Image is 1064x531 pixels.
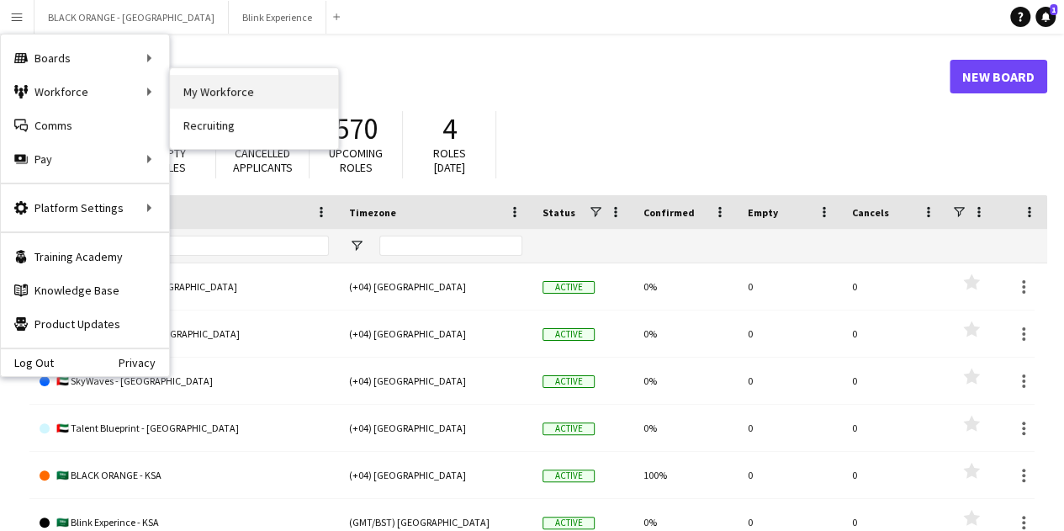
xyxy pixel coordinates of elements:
div: 0 [842,452,946,498]
div: Workforce [1,75,169,109]
div: 0% [633,263,738,310]
div: 0 [738,452,842,498]
a: Privacy [119,356,169,369]
div: Boards [1,41,169,75]
div: 0% [633,311,738,357]
div: (+04) [GEOGRAPHIC_DATA] [339,405,532,451]
span: 570 [335,110,378,147]
span: Timezone [349,206,396,219]
div: 0 [842,311,946,357]
span: Cancelled applicants [233,146,293,175]
a: Training Academy [1,240,169,273]
div: 100% [633,452,738,498]
div: 0 [738,405,842,451]
a: Product Updates [1,307,169,341]
div: (+04) [GEOGRAPHIC_DATA] [339,263,532,310]
a: 🇦🇪 BLACK ORANGE - [GEOGRAPHIC_DATA] [40,263,329,311]
button: Blink Experience [229,1,326,34]
div: (+04) [GEOGRAPHIC_DATA] [339,311,532,357]
span: Active [543,328,595,341]
span: Roles [DATE] [433,146,466,175]
div: 0 [842,263,946,310]
a: 🇦🇪 Blink Experience - [GEOGRAPHIC_DATA] [40,311,329,358]
span: 1 [1050,4,1057,15]
a: Comms [1,109,169,142]
a: Knowledge Base [1,273,169,307]
div: 0 [842,405,946,451]
input: Timezone Filter Input [379,236,522,256]
div: Pay [1,142,169,176]
h1: Boards [29,64,950,89]
a: My Workforce [170,75,338,109]
input: Board name Filter Input [70,236,329,256]
div: 0% [633,405,738,451]
a: 🇦🇪 Talent Blueprint - [GEOGRAPHIC_DATA] [40,405,329,452]
div: 0 [738,263,842,310]
span: Active [543,422,595,435]
span: Status [543,206,575,219]
button: BLACK ORANGE - [GEOGRAPHIC_DATA] [34,1,229,34]
span: 4 [442,110,457,147]
a: 🇦🇪 SkyWaves - [GEOGRAPHIC_DATA] [40,358,329,405]
span: Cancels [852,206,889,219]
div: 0 [738,311,842,357]
a: New Board [950,60,1047,93]
a: Recruiting [170,109,338,142]
div: Platform Settings [1,191,169,225]
div: 0 [842,358,946,404]
span: Active [543,375,595,388]
a: Log Out [1,356,54,369]
span: Empty [748,206,778,219]
a: 🇸🇦 BLACK ORANGE - KSA [40,452,329,499]
button: Open Filter Menu [349,238,364,253]
a: 1 [1035,7,1056,27]
div: 0 [738,358,842,404]
div: (+04) [GEOGRAPHIC_DATA] [339,358,532,404]
span: Active [543,281,595,294]
div: 0% [633,358,738,404]
div: (+04) [GEOGRAPHIC_DATA] [339,452,532,498]
span: Confirmed [643,206,695,219]
span: Active [543,470,595,482]
span: Active [543,517,595,529]
span: Upcoming roles [329,146,383,175]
